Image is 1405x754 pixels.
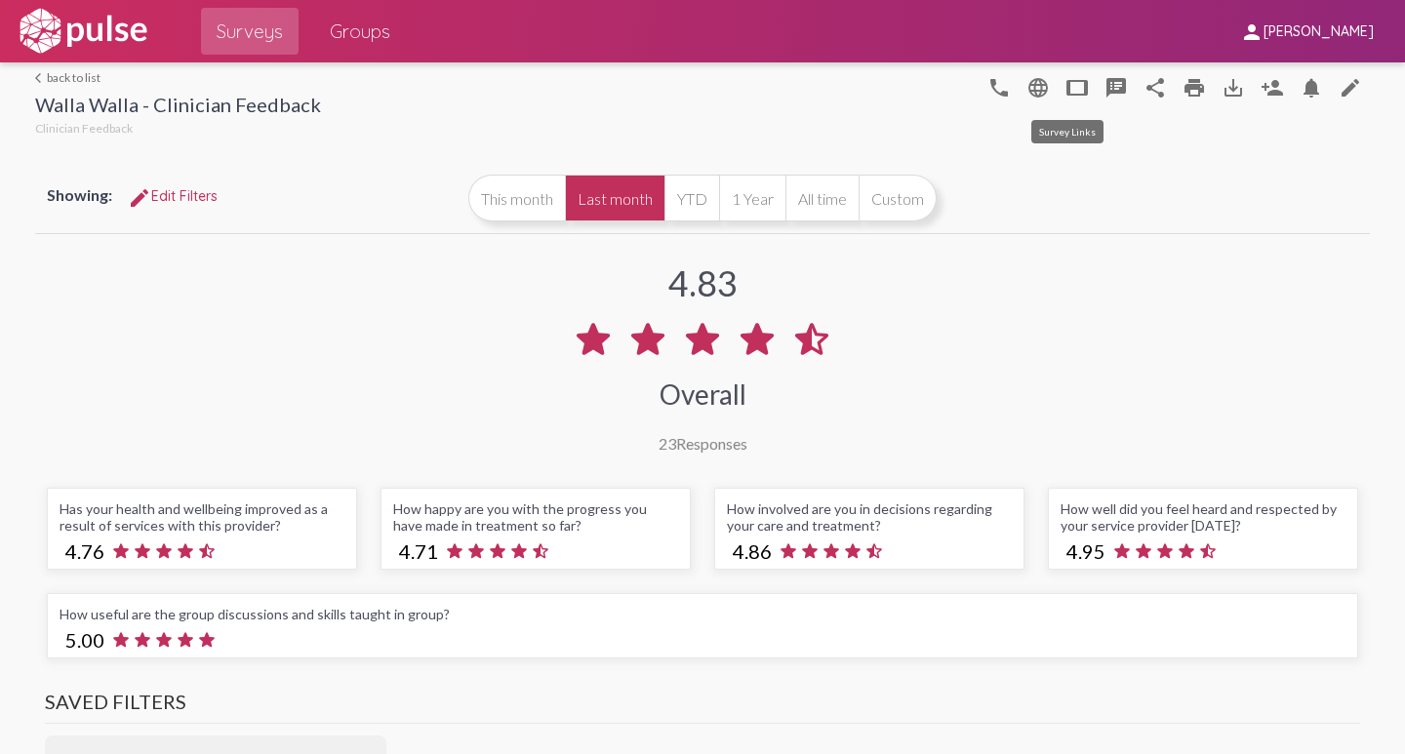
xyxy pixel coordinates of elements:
[719,175,785,221] button: 1 Year
[60,606,1345,622] div: How useful are the group discussions and skills taught in group?
[1019,67,1058,106] button: language
[128,187,218,205] span: Edit Filters
[201,8,299,55] a: Surveys
[987,76,1011,99] mat-icon: language
[859,175,937,221] button: Custom
[1097,67,1136,106] button: speaker_notes
[1144,76,1167,99] mat-icon: Share
[1224,13,1389,49] button: [PERSON_NAME]
[1026,76,1050,99] mat-icon: language
[112,179,233,214] button: Edit FiltersEdit Filters
[47,185,112,204] span: Showing:
[393,500,678,534] div: How happy are you with the progress you have made in treatment so far?
[980,67,1019,106] button: language
[1339,76,1362,99] mat-icon: edit
[16,7,150,56] img: white-logo.svg
[1222,76,1245,99] mat-icon: Download
[65,539,104,563] span: 4.76
[60,500,344,534] div: Has your health and wellbeing improved as a result of services with this provider?
[399,539,438,563] span: 4.71
[565,175,664,221] button: Last month
[664,175,719,221] button: YTD
[35,121,133,136] span: Clinician Feedback
[1240,20,1264,44] mat-icon: person
[727,500,1012,534] div: How involved are you in decisions regarding your care and treatment?
[668,261,738,304] div: 4.83
[330,14,390,49] span: Groups
[314,8,406,55] a: Groups
[35,72,47,84] mat-icon: arrow_back_ios
[1175,67,1214,106] a: print
[1331,67,1370,106] a: edit
[35,93,321,121] div: Walla Walla - Clinician Feedback
[1061,500,1345,534] div: How well did you feel heard and respected by your service provider [DATE]?
[45,690,1360,724] h3: Saved Filters
[1261,76,1284,99] mat-icon: Person
[1058,67,1097,106] button: tablet
[35,70,321,85] a: back to list
[1264,23,1374,41] span: [PERSON_NAME]
[785,175,859,221] button: All time
[660,377,746,411] div: Overall
[1136,67,1175,106] button: Share
[733,539,772,563] span: 4.86
[1214,67,1253,106] button: Download
[65,628,104,652] span: 5.00
[1300,76,1323,99] mat-icon: Bell
[468,175,565,221] button: This month
[1183,76,1206,99] mat-icon: print
[659,434,676,453] span: 23
[1066,539,1105,563] span: 4.95
[659,434,747,453] div: Responses
[1104,76,1128,99] mat-icon: speaker_notes
[1292,67,1331,106] button: Bell
[217,14,283,49] span: Surveys
[1065,76,1089,99] mat-icon: tablet
[128,186,151,210] mat-icon: Edit Filters
[1253,67,1292,106] button: Person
